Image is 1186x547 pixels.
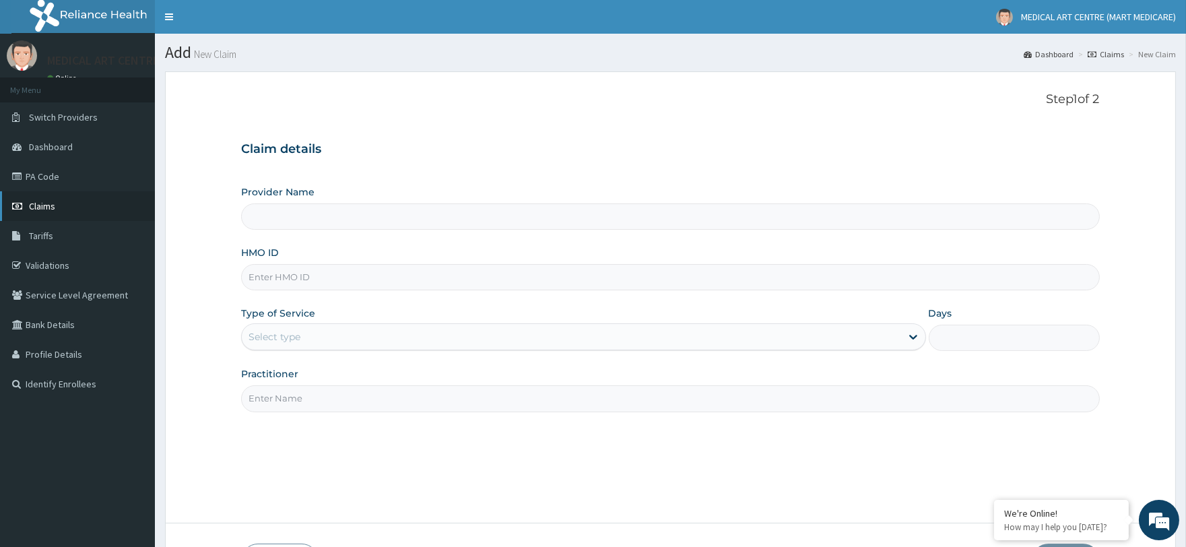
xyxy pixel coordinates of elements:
[47,55,253,67] p: MEDICAL ART CENTRE (MART MEDICARE)
[165,44,1176,61] h1: Add
[29,200,55,212] span: Claims
[929,307,952,320] label: Days
[241,264,1099,290] input: Enter HMO ID
[996,9,1013,26] img: User Image
[1088,49,1124,60] a: Claims
[1004,507,1119,519] div: We're Online!
[241,142,1099,157] h3: Claim details
[241,246,279,259] label: HMO ID
[241,92,1099,107] p: Step 1 of 2
[29,111,98,123] span: Switch Providers
[191,49,236,59] small: New Claim
[29,230,53,242] span: Tariffs
[29,141,73,153] span: Dashboard
[1024,49,1074,60] a: Dashboard
[241,367,298,381] label: Practitioner
[47,73,79,83] a: Online
[241,185,315,199] label: Provider Name
[241,385,1099,412] input: Enter Name
[241,307,315,320] label: Type of Service
[7,40,37,71] img: User Image
[1021,11,1176,23] span: MEDICAL ART CENTRE (MART MEDICARE)
[1125,49,1176,60] li: New Claim
[249,330,300,344] div: Select type
[1004,521,1119,533] p: How may I help you today?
